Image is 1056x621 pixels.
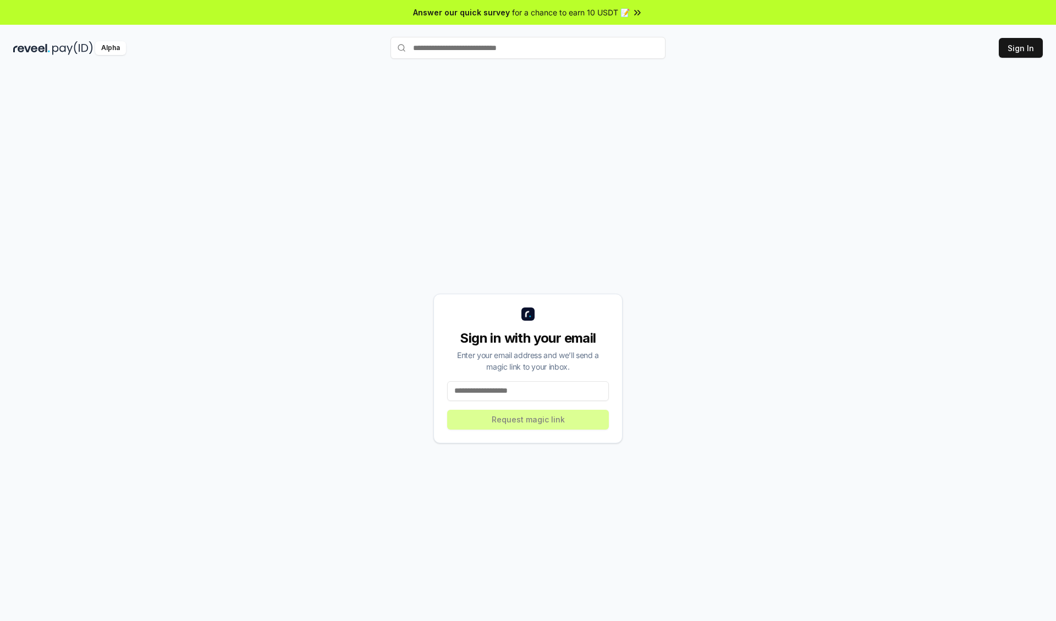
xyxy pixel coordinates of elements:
img: reveel_dark [13,41,50,55]
img: logo_small [521,307,535,321]
span: Answer our quick survey [413,7,510,18]
img: pay_id [52,41,93,55]
div: Enter your email address and we’ll send a magic link to your inbox. [447,349,609,372]
div: Alpha [95,41,126,55]
button: Sign In [999,38,1043,58]
div: Sign in with your email [447,329,609,347]
span: for a chance to earn 10 USDT 📝 [512,7,630,18]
